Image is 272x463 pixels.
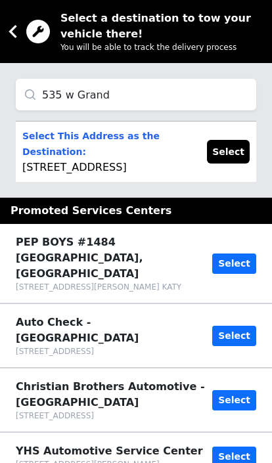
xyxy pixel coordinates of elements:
[16,410,212,421] div: [STREET_ADDRESS]
[16,315,212,346] div: Auto Check - [GEOGRAPHIC_DATA]
[207,140,250,164] button: Select
[22,131,160,157] span: Select This Address as the Destination:
[26,20,50,43] img: trx now logo
[60,42,272,53] div: You will be able to track the delivery process
[16,443,203,459] div: YHS Automotive Service Center
[212,254,256,274] button: Select
[16,234,212,282] div: PEP BOYS #1484 [GEOGRAPHIC_DATA], [GEOGRAPHIC_DATA]
[212,390,256,410] button: Select
[16,79,256,110] input: Where would you like to go?
[212,326,256,346] button: Select
[60,11,265,42] div: Select a destination to tow your vehicle there!
[16,282,212,292] div: [STREET_ADDRESS][PERSON_NAME] KATY
[16,346,212,357] div: [STREET_ADDRESS]
[22,128,194,175] p: [STREET_ADDRESS]
[16,379,212,410] div: Christian Brothers Automotive - [GEOGRAPHIC_DATA]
